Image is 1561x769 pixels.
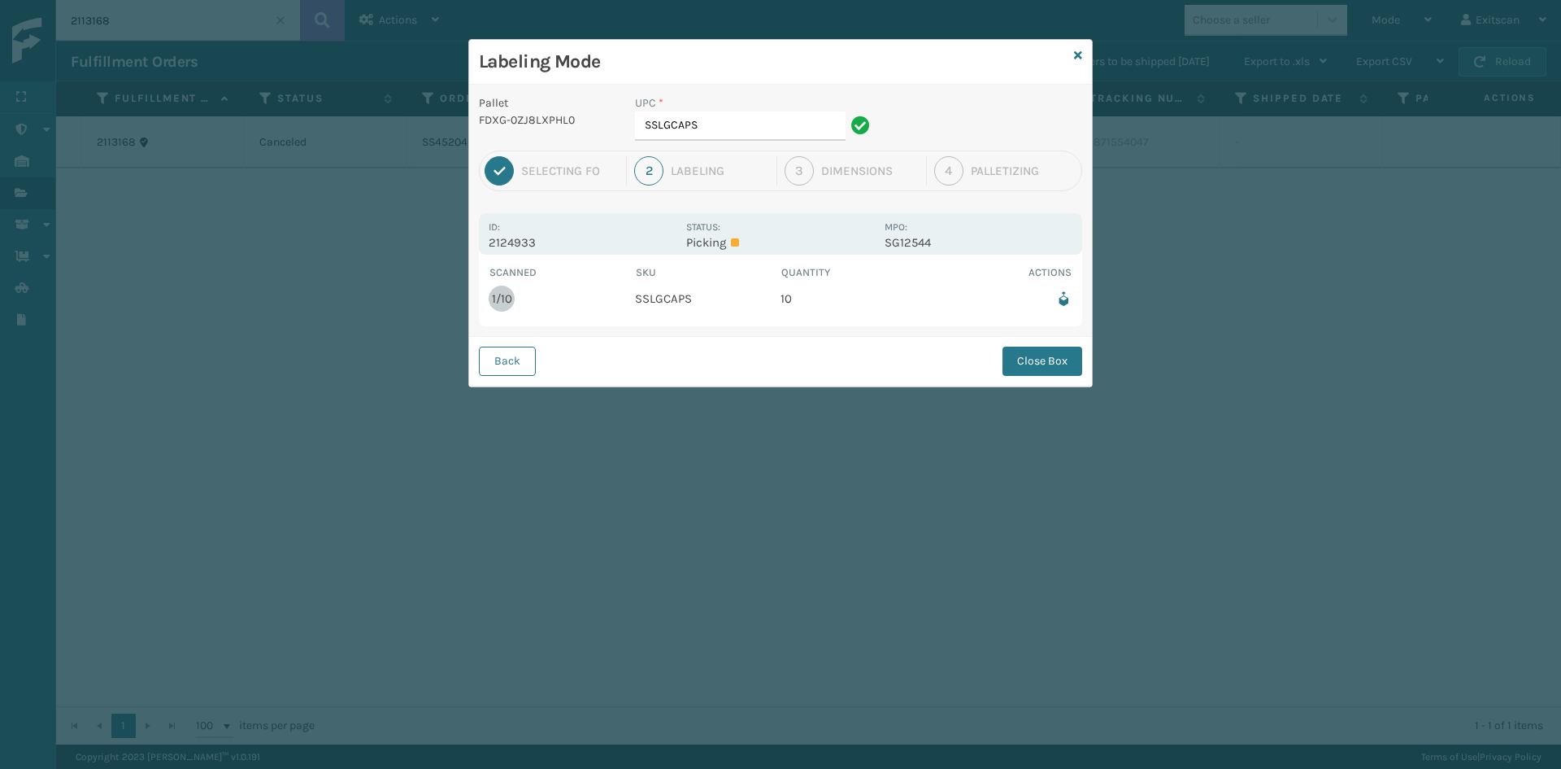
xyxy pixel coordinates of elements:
[635,281,781,317] td: SSLGCAPS
[821,164,919,178] div: Dimensions
[971,164,1076,178] div: Palletizing
[489,264,635,281] th: Scanned
[634,156,663,186] div: 2
[780,264,927,281] th: Quantity
[521,164,619,178] div: Selecting FO
[785,156,814,186] div: 3
[927,281,1073,317] td: Remove from box
[635,94,663,111] label: UPC
[780,281,927,317] td: 10
[479,347,536,376] button: Back
[479,94,615,111] p: Pallet
[479,111,615,129] p: FDXG-0ZJ8LXPHL0
[1002,347,1082,376] button: Close Box
[635,264,781,281] th: SKU
[492,291,512,306] div: 1/10
[479,50,1067,74] h3: Labeling Mode
[934,156,963,186] div: 4
[885,235,1072,250] p: SG12544
[885,221,907,233] label: MPO:
[671,164,768,178] div: Labeling
[927,264,1073,281] th: Actions
[686,235,874,250] p: Picking
[489,221,500,233] label: Id:
[686,221,720,233] label: Status:
[489,235,676,250] p: 2124933
[485,156,514,186] div: 1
